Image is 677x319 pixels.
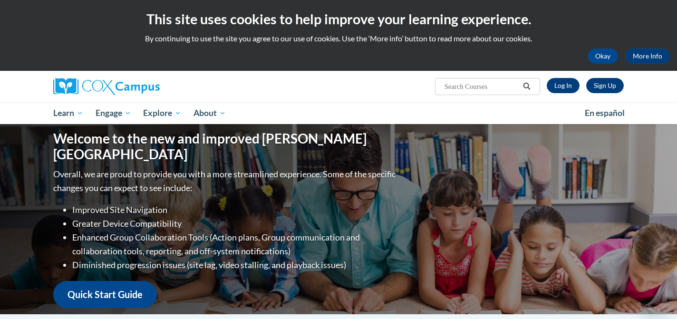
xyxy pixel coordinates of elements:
li: Enhanced Group Collaboration Tools (Action plans, Group communication and collaboration tools, re... [72,231,398,258]
img: Cox Campus [53,78,160,95]
li: Improved Site Navigation [72,203,398,217]
h2: This site uses cookies to help improve your learning experience. [7,10,670,29]
a: More Info [625,48,670,64]
a: Explore [137,102,187,124]
a: Register [586,78,624,93]
a: Cox Campus [53,78,234,95]
a: Quick Start Guide [53,281,157,308]
a: En español [579,103,631,123]
li: Greater Device Compatibility [72,217,398,231]
span: Explore [143,107,181,119]
a: About [187,102,232,124]
span: En español [585,108,625,118]
a: Log In [547,78,580,93]
p: Overall, we are proud to provide you with a more streamlined experience. Some of the specific cha... [53,167,398,195]
span: About [193,107,226,119]
a: Engage [89,102,137,124]
button: Search [520,81,534,92]
li: Diminished progression issues (site lag, video stalling, and playback issues) [72,258,398,272]
span: Engage [96,107,131,119]
h1: Welcome to the new and improved [PERSON_NAME][GEOGRAPHIC_DATA] [53,131,398,163]
iframe: Button to launch messaging window [639,281,669,311]
input: Search Courses [444,81,520,92]
span: Learn [53,107,83,119]
a: Learn [47,102,89,124]
button: Okay [588,48,618,64]
div: Main menu [39,102,638,124]
p: By continuing to use the site you agree to our use of cookies. Use the ‘More info’ button to read... [7,33,670,44]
